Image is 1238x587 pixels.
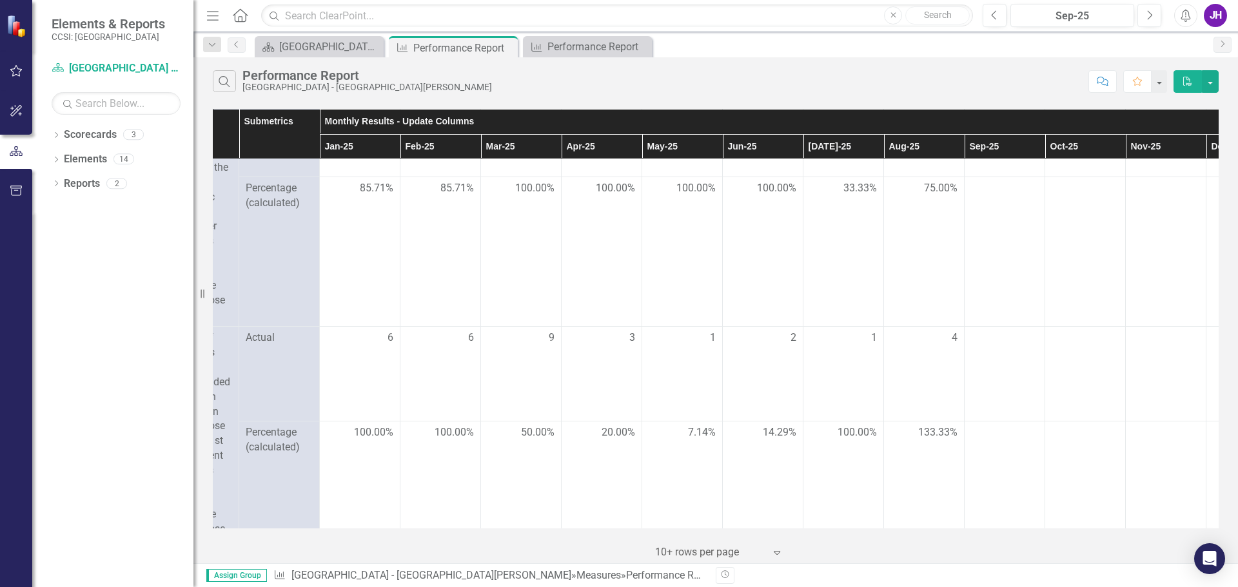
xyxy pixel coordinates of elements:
[246,425,313,455] span: Percentage (calculated)
[242,68,492,82] div: Performance Report
[440,181,474,196] span: 85.71%
[924,181,958,196] span: 75.00%
[884,327,965,421] td: Double-Click to Edit
[64,177,100,191] a: Reports
[562,327,642,421] td: Double-Click to Edit
[521,425,555,440] span: 50.00%
[354,425,393,440] span: 100.00%
[106,178,127,189] div: 2
[763,425,796,440] span: 14.29%
[435,425,474,440] span: 100.00%
[123,130,144,140] div: 3
[547,39,649,55] div: Performance Report
[52,61,181,76] a: [GEOGRAPHIC_DATA] - [GEOGRAPHIC_DATA][PERSON_NAME]
[320,327,400,421] td: Double-Click to Edit
[1126,327,1206,421] td: Double-Click to Edit
[242,82,492,92] div: [GEOGRAPHIC_DATA] - [GEOGRAPHIC_DATA][PERSON_NAME]
[481,327,562,421] td: Double-Click to Edit
[6,14,29,37] img: ClearPoint Strategy
[206,569,267,582] span: Assign Group
[400,327,481,421] td: Double-Click to Edit
[676,181,716,196] span: 100.00%
[629,331,635,345] span: 3
[273,568,706,583] div: » »
[918,425,958,440] span: 133.33%
[413,40,515,56] div: Performance Report
[838,425,877,440] span: 100.00%
[52,32,165,42] small: CCSI: [GEOGRAPHIC_DATA]
[52,92,181,115] input: Search Below...
[258,39,380,55] a: [GEOGRAPHIC_DATA] Landing Page
[1194,543,1225,574] div: Open Intercom Messenger
[549,331,555,345] span: 9
[596,181,635,196] span: 100.00%
[113,154,134,165] div: 14
[757,181,796,196] span: 100.00%
[279,39,380,55] div: [GEOGRAPHIC_DATA] Landing Page
[710,331,716,345] span: 1
[64,128,117,142] a: Scorecards
[688,425,716,440] span: 7.14%
[871,331,877,345] span: 1
[1045,327,1126,421] td: Double-Click to Edit
[952,331,958,345] span: 4
[905,6,970,24] button: Search
[843,181,877,196] span: 33.33%
[468,331,474,345] span: 6
[261,5,973,27] input: Search ClearPoint...
[246,181,313,211] span: Percentage (calculated)
[602,425,635,440] span: 20.00%
[642,327,723,421] td: Double-Click to Edit
[723,327,803,421] td: Double-Click to Edit
[791,331,796,345] span: 2
[526,39,649,55] a: Performance Report
[803,327,884,421] td: Double-Click to Edit
[515,181,555,196] span: 100.00%
[64,152,107,167] a: Elements
[388,331,393,345] span: 6
[924,10,952,20] span: Search
[965,327,1045,421] td: Double-Click to Edit
[52,16,165,32] span: Elements & Reports
[1010,4,1134,27] button: Sep-25
[360,181,393,196] span: 85.71%
[626,569,717,581] div: Performance Report
[291,569,571,581] a: [GEOGRAPHIC_DATA] - [GEOGRAPHIC_DATA][PERSON_NAME]
[1015,8,1130,24] div: Sep-25
[246,331,313,345] span: Actual
[576,569,621,581] a: Measures
[1204,4,1227,27] button: JH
